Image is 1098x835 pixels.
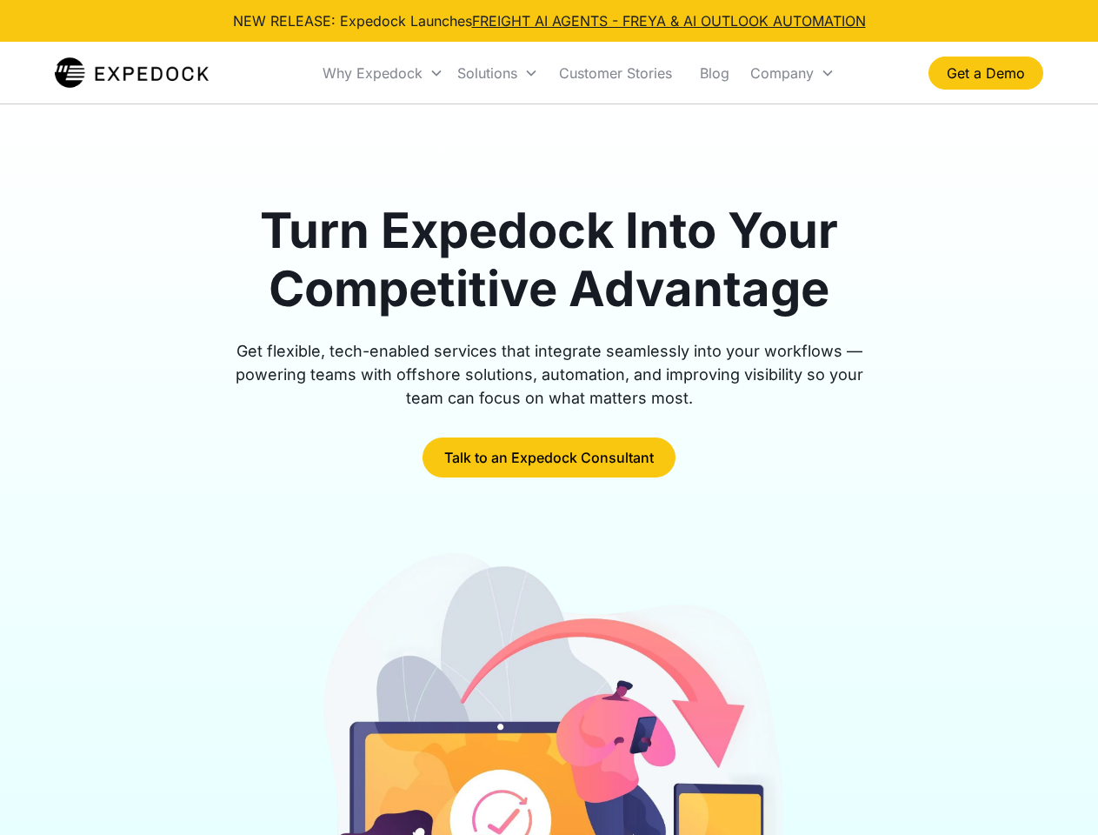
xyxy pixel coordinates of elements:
[545,43,686,103] a: Customer Stories
[472,12,866,30] a: FREIGHT AI AGENTS - FREYA & AI OUTLOOK AUTOMATION
[423,438,675,478] a: Talk to an Expedock Consultant
[316,43,450,103] div: Why Expedock
[686,43,743,103] a: Blog
[216,202,883,318] h1: Turn Expedock Into Your Competitive Advantage
[1011,751,1098,835] iframe: Chat Widget
[928,57,1043,90] a: Get a Demo
[216,339,883,410] div: Get flexible, tech-enabled services that integrate seamlessly into your workflows — powering team...
[450,43,545,103] div: Solutions
[233,10,866,31] div: NEW RELEASE: Expedock Launches
[750,64,814,82] div: Company
[55,56,209,90] img: Expedock Logo
[55,56,209,90] a: home
[743,43,842,103] div: Company
[323,64,423,82] div: Why Expedock
[457,64,517,82] div: Solutions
